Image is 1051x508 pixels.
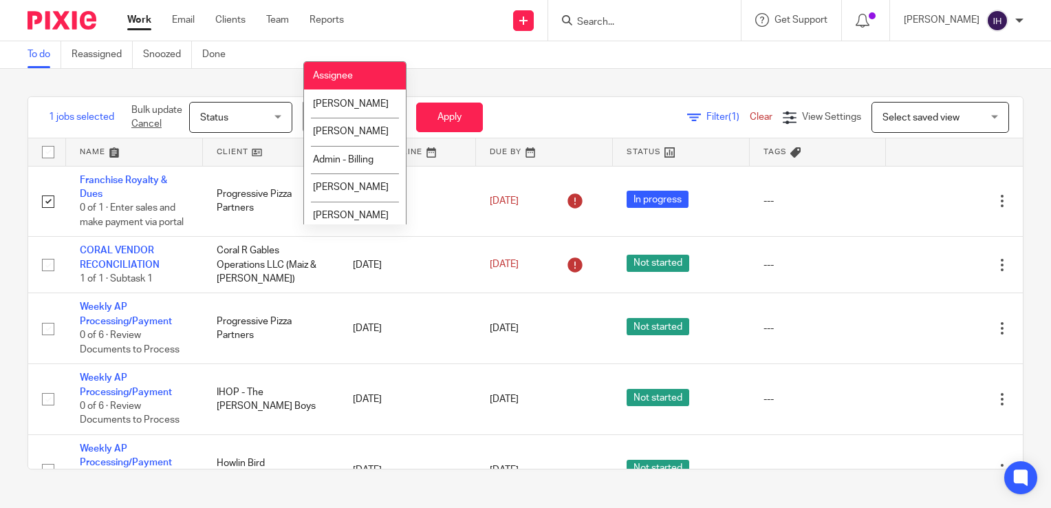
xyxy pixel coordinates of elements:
span: In progress [627,191,689,208]
td: Coral R Gables Operations LLC (Maiz & [PERSON_NAME]) [203,237,340,293]
td: Howlin Bird [GEOGRAPHIC_DATA] [203,435,340,506]
td: [DATE] [339,237,476,293]
td: Progressive Pizza Partners [203,293,340,364]
a: CORAL VENDOR RECONCILIATION [80,246,160,269]
span: (1) [728,112,739,122]
span: [PERSON_NAME] [313,99,389,109]
img: svg%3E [986,10,1008,32]
span: Not started [627,460,689,477]
span: Get Support [774,15,827,25]
span: 1 of 1 · Subtask 1 [80,274,153,284]
span: 1 jobs selected [49,110,114,124]
a: Team [266,13,289,27]
a: Weekly AP Processing/Payment [80,444,172,467]
span: Not started [627,255,689,272]
a: Weekly AP Processing/Payment [80,302,172,326]
td: [DATE] [339,364,476,435]
img: Pixie [28,11,96,30]
span: [PERSON_NAME] [313,127,389,136]
span: [DATE] [490,394,519,404]
div: --- [763,392,873,406]
span: [PERSON_NAME] [313,211,389,220]
span: Admin - Billing [313,155,373,165]
div: --- [763,463,873,477]
a: Clear [750,112,772,122]
p: [PERSON_NAME] [904,13,979,27]
a: Cancel [131,119,162,129]
span: 0 of 1 · Enter sales and make payment via portal [80,203,184,227]
span: [DATE] [490,260,519,270]
td: [DATE] [339,166,476,237]
span: 0 of 6 · Review Documents to Process [80,401,180,425]
span: Assignee [313,71,353,81]
a: Clients [215,13,246,27]
span: Not started [627,318,689,335]
div: --- [763,258,873,272]
div: --- [763,194,873,208]
a: Franchise Royalty & Dues [80,176,167,199]
a: Work [127,13,151,27]
p: Bulk update [131,103,182,131]
a: To do [28,41,61,68]
span: Tags [763,148,787,156]
a: Reassigned [72,41,133,68]
span: [DATE] [490,196,519,206]
a: Reports [310,13,344,27]
span: Not started [627,389,689,406]
div: --- [763,321,873,335]
span: [PERSON_NAME] [313,182,389,192]
button: Apply [416,103,483,132]
span: View Settings [802,112,861,122]
span: Filter [706,112,750,122]
a: Snoozed [143,41,192,68]
span: [DATE] [490,324,519,333]
a: Email [172,13,195,27]
span: Select saved view [882,113,960,123]
td: [DATE] [339,435,476,506]
span: 0 of 6 · Review Documents to Process [80,330,180,354]
td: [DATE] [339,293,476,364]
span: Status [200,113,228,123]
span: [DATE] [490,465,519,475]
a: Weekly AP Processing/Payment [80,373,172,396]
a: Done [202,41,236,68]
input: Search [576,17,700,29]
td: IHOP - The [PERSON_NAME] Boys [203,364,340,435]
td: Progressive Pizza Partners [203,166,340,237]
